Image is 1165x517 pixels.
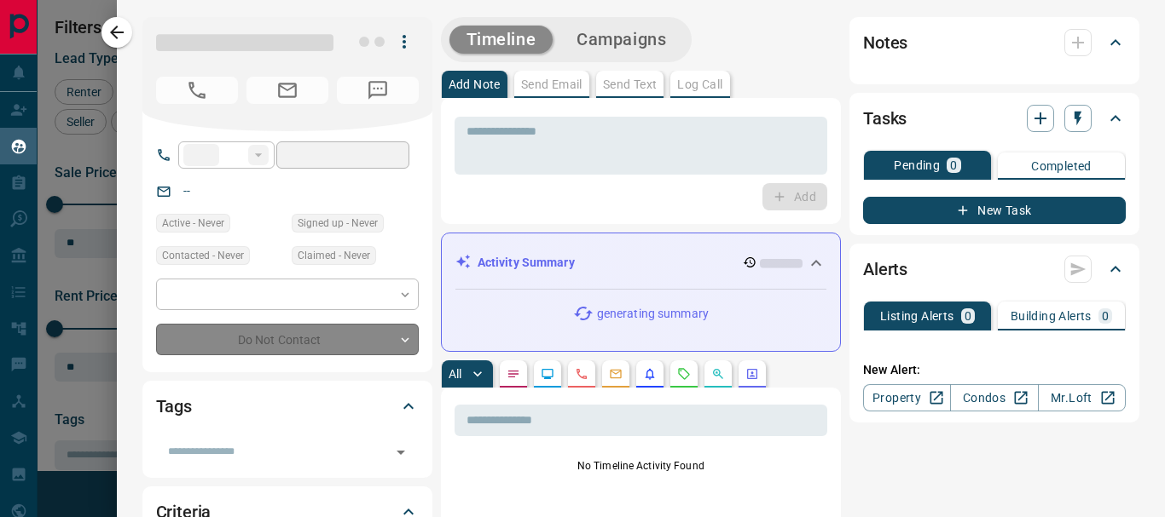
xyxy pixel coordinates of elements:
p: 0 [1102,310,1109,322]
span: Signed up - Never [298,215,378,232]
button: New Task [863,197,1126,224]
p: generating summary [597,305,709,323]
svg: Calls [575,367,588,381]
div: Tags [156,386,419,427]
div: Tasks [863,98,1126,139]
p: Completed [1031,160,1092,172]
span: No Number [156,77,238,104]
p: All [449,368,462,380]
div: Activity Summary [455,247,826,279]
div: Alerts [863,249,1126,290]
svg: Notes [507,367,520,381]
p: Add Note [449,78,501,90]
svg: Lead Browsing Activity [541,367,554,381]
p: Building Alerts [1011,310,1092,322]
button: Campaigns [559,26,683,54]
span: Contacted - Never [162,247,244,264]
h2: Notes [863,29,907,56]
svg: Requests [677,367,691,381]
svg: Opportunities [711,367,725,381]
h2: Alerts [863,256,907,283]
span: Claimed - Never [298,247,370,264]
h2: Tags [156,393,192,420]
a: Mr.Loft [1038,384,1126,411]
a: -- [183,184,190,198]
button: Timeline [449,26,554,54]
p: New Alert: [863,361,1126,379]
p: 0 [965,310,971,322]
h2: Tasks [863,105,907,132]
a: Property [863,384,951,411]
svg: Agent Actions [745,367,759,381]
p: Activity Summary [478,254,575,272]
p: Listing Alerts [880,310,954,322]
svg: Listing Alerts [643,367,657,381]
p: No Timeline Activity Found [455,458,827,474]
button: Open [389,440,413,464]
div: Notes [863,22,1126,63]
div: Do Not Contact [156,324,419,355]
a: Condos [950,384,1038,411]
span: No Number [337,77,419,104]
span: No Email [246,77,328,104]
span: Active - Never [162,215,224,232]
p: Pending [894,159,940,171]
svg: Emails [609,367,623,381]
p: 0 [950,159,957,171]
